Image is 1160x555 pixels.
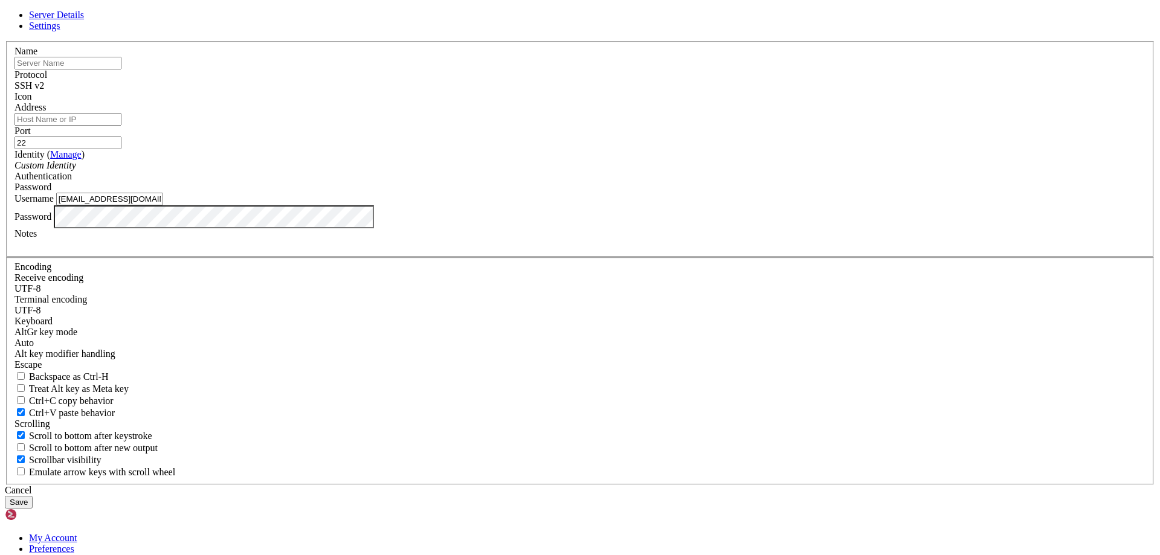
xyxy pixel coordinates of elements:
[14,383,129,394] label: Whether the Alt key acts as a Meta key or as a distinct Alt key.
[14,193,54,204] label: Username
[14,261,51,272] label: Encoding
[29,408,115,418] span: Ctrl+V paste behavior
[47,149,85,159] span: ( )
[5,508,74,521] img: Shellngn
[14,338,34,348] span: Auto
[14,316,53,326] label: Keyboard
[17,408,25,416] input: Ctrl+V paste behavior
[14,467,175,477] label: When using the alternative screen buffer, and DECCKM (Application Cursor Keys) is active, mouse w...
[14,272,83,283] label: Set the expected encoding for data received from the host. If the encodings do not match, visual ...
[14,294,87,304] label: The default terminal encoding. ISO-2022 enables character map translations (like graphics maps). ...
[17,384,25,392] input: Treat Alt key as Meta key
[14,283,1145,294] div: UTF-8
[17,372,25,380] input: Backspace as Ctrl-H
[14,46,37,56] label: Name
[29,533,77,543] a: My Account
[14,102,46,112] label: Address
[17,455,25,463] input: Scrollbar visibility
[5,485,1155,496] div: Cancel
[14,348,115,359] label: Controls how the Alt key is handled. Escape: Send an ESC prefix. 8-Bit: Add 128 to the typed char...
[14,305,1145,316] div: UTF-8
[14,211,51,221] label: Password
[14,408,115,418] label: Ctrl+V pastes if true, sends ^V to host if false. Ctrl+Shift+V sends ^V to host if true, pastes i...
[29,396,114,406] span: Ctrl+C copy behavior
[29,10,84,20] a: Server Details
[14,396,114,406] label: Ctrl-C copies if true, send ^C to host if false. Ctrl-Shift-C sends ^C to host if true, copies if...
[14,80,44,91] span: SSH v2
[14,305,41,315] span: UTF-8
[29,467,175,477] span: Emulate arrow keys with scroll wheel
[29,431,152,441] span: Scroll to bottom after keystroke
[14,228,37,239] label: Notes
[17,467,25,475] input: Emulate arrow keys with scroll wheel
[17,396,25,404] input: Ctrl+C copy behavior
[14,69,47,80] label: Protocol
[29,544,74,554] a: Preferences
[17,431,25,439] input: Scroll to bottom after keystroke
[14,160,1145,171] div: Custom Identity
[14,80,1145,91] div: SSH v2
[14,455,101,465] label: The vertical scrollbar mode.
[14,283,41,294] span: UTF-8
[14,126,31,136] label: Port
[5,496,33,508] button: Save
[14,338,1145,348] div: Auto
[29,371,109,382] span: Backspace as Ctrl-H
[56,193,163,205] input: Login Username
[14,113,121,126] input: Host Name or IP
[14,371,109,382] label: If true, the backspace should send BS ('\x08', aka ^H). Otherwise the backspace key should send '...
[50,149,82,159] a: Manage
[14,171,72,181] label: Authentication
[29,443,158,453] span: Scroll to bottom after new output
[14,359,42,370] span: Escape
[14,182,1145,193] div: Password
[29,21,60,31] a: Settings
[14,182,51,192] span: Password
[14,136,121,149] input: Port Number
[14,359,1145,370] div: Escape
[14,419,50,429] label: Scrolling
[14,327,77,337] label: Set the expected encoding for data received from the host. If the encodings do not match, visual ...
[17,443,25,451] input: Scroll to bottom after new output
[29,383,129,394] span: Treat Alt key as Meta key
[14,57,121,69] input: Server Name
[14,149,85,159] label: Identity
[14,91,31,101] label: Icon
[14,160,76,170] i: Custom Identity
[14,431,152,441] label: Whether to scroll to the bottom on any keystroke.
[14,443,158,453] label: Scroll to bottom after new output.
[29,455,101,465] span: Scrollbar visibility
